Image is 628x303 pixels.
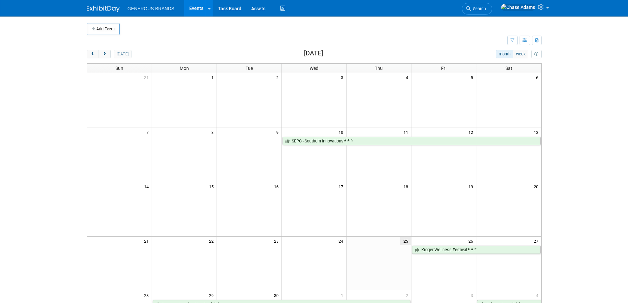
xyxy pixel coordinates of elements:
[273,182,282,191] span: 16
[304,50,323,57] h2: [DATE]
[505,66,512,71] span: Sat
[273,237,282,245] span: 23
[246,66,253,71] span: Tue
[340,291,346,299] span: 1
[468,128,476,136] span: 12
[471,6,486,11] span: Search
[128,6,174,11] span: GENEROUS BRANDS
[99,50,111,58] button: next
[143,182,152,191] span: 14
[470,291,476,299] span: 3
[403,128,411,136] span: 11
[276,128,282,136] span: 9
[338,237,346,245] span: 24
[180,66,189,71] span: Mon
[208,237,217,245] span: 22
[211,73,217,81] span: 1
[496,50,513,58] button: month
[338,128,346,136] span: 10
[531,50,541,58] button: myCustomButton
[208,182,217,191] span: 15
[310,66,318,71] span: Wed
[276,73,282,81] span: 2
[143,73,152,81] span: 31
[513,50,528,58] button: week
[87,6,120,12] img: ExhibitDay
[501,4,535,11] img: Chase Adams
[375,66,383,71] span: Thu
[534,52,539,56] i: Personalize Calendar
[87,23,120,35] button: Add Event
[468,182,476,191] span: 19
[273,291,282,299] span: 30
[338,182,346,191] span: 17
[533,128,541,136] span: 13
[470,73,476,81] span: 5
[468,237,476,245] span: 26
[340,73,346,81] span: 3
[535,73,541,81] span: 6
[115,66,123,71] span: Sun
[533,182,541,191] span: 20
[441,66,446,71] span: Fri
[535,291,541,299] span: 4
[403,182,411,191] span: 18
[462,3,492,15] a: Search
[114,50,131,58] button: [DATE]
[143,291,152,299] span: 28
[87,50,99,58] button: prev
[211,128,217,136] span: 8
[412,246,540,254] a: Kroger Wellness Festival
[405,73,411,81] span: 4
[400,237,411,245] span: 25
[208,291,217,299] span: 29
[405,291,411,299] span: 2
[533,237,541,245] span: 27
[146,128,152,136] span: 7
[143,237,152,245] span: 21
[283,137,541,145] a: SEPC - Southern Innovations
